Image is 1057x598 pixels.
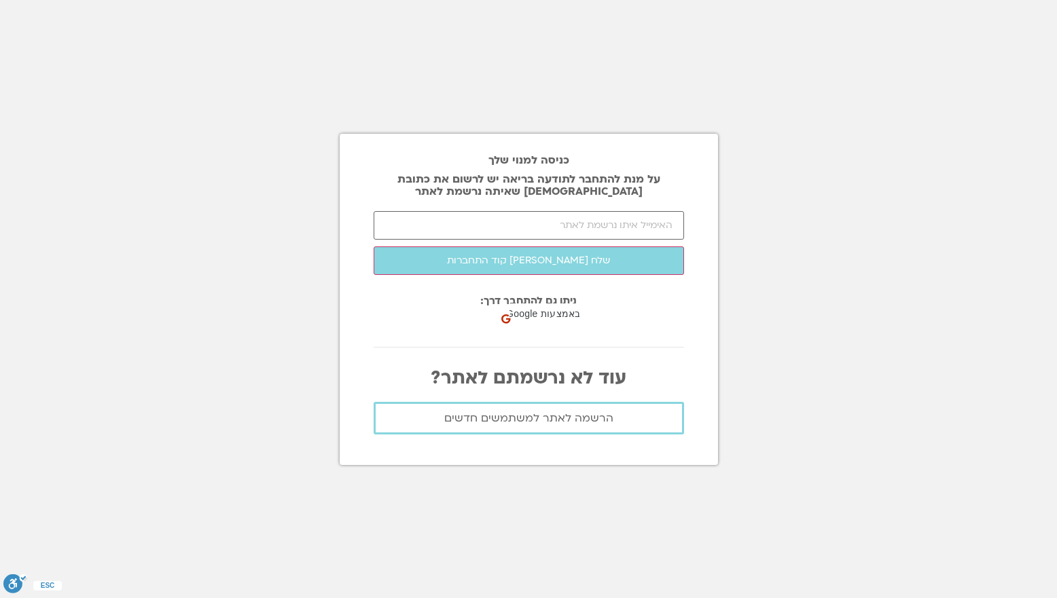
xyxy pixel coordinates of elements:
[374,173,684,198] p: על מנת להתחבר לתודעה בריאה יש לרשום את כתובת [DEMOGRAPHIC_DATA] שאיתה נרשמת לאתר
[374,368,684,388] p: עוד לא נרשמתם לאתר?
[374,246,684,275] button: שלח [PERSON_NAME] קוד התחברות
[374,154,684,166] h2: כניסה למנוי שלך
[374,402,684,434] a: הרשמה לאתר למשתמשים חדשים
[444,412,613,424] span: הרשמה לאתר למשתמשים חדשים
[374,211,684,240] input: האימייל איתו נרשמת לאתר
[497,301,634,328] div: כניסה באמצעות Google
[506,307,607,321] span: כניסה באמצעות Google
